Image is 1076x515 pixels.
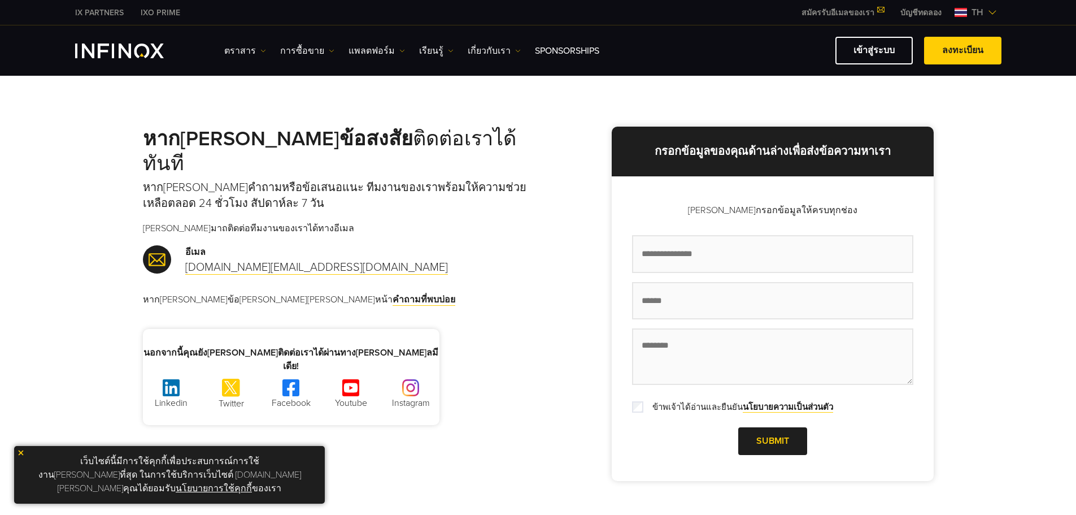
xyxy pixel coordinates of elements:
a: นโยบายความเป็นส่วนตัว [743,402,833,413]
a: INFINOX Logo [75,44,190,58]
p: Linkedin [143,396,199,410]
strong: หาก[PERSON_NAME]ข้อสงสัย [143,127,413,151]
p: Facebook [263,396,319,410]
p: หาก[PERSON_NAME]ข้อ[PERSON_NAME][PERSON_NAME]หน้า [143,293,538,306]
a: ลงทะเบียน [924,37,1001,64]
p: Youtube [323,396,379,410]
span: th [967,6,988,19]
a: การซื้อขาย [280,44,334,58]
a: INFINOX MENU [892,7,950,19]
a: เข้าสู่ระบบ [835,37,913,64]
p: หาก[PERSON_NAME]คำถามหรือข้อเสนอแนะ ทีมงานของเราพร้อมให้ความช่วยเหลือตลอด 24 ชั่วโมง สัปดาห์ละ 7 วัน [143,180,538,211]
p: Instagram [382,396,439,410]
a: เกี่ยวกับเรา [468,44,521,58]
a: เรียนรู้ [419,44,454,58]
img: yellow close icon [17,449,25,457]
a: นโยบายการใช้คุกกี้ [176,483,252,494]
strong: อีเมล [185,246,206,258]
a: INFINOX [132,7,189,19]
a: INFINOX [67,7,132,19]
p: เว็บไซต์นี้มีการใช้คุกกี้เพื่อประสบการณ์การใช้งาน[PERSON_NAME]ที่สุด ในการใช้บริการเว็บไซต์ [DOMA... [20,452,319,498]
a: สมัครรับอีเมลของเรา [793,8,892,18]
label: ข้าพเจ้าได้อ่านและยืนยัน [646,401,833,414]
a: ตราสาร [224,44,266,58]
a: [DOMAIN_NAME][EMAIL_ADDRESS][DOMAIN_NAME] [185,261,448,275]
a: Sponsorships [535,44,599,58]
h2: ติดต่อเราได้ทันที [143,127,538,176]
a: Submit [738,427,807,455]
p: Twitter [203,397,259,410]
a: คำถามที่พบบ่อย [393,294,455,306]
p: [PERSON_NAME]กรอกข้อมูลให้ครบทุกช่อง [632,204,913,217]
a: แพลตฟอร์ม [348,44,405,58]
strong: นอกจากนี้คุณยัง[PERSON_NAME]ติดต่อเราได้ผ่านทาง[PERSON_NAME]ลมีเดีย! [143,347,438,372]
strong: กรอกข้อมูลของคุณด้านล่างเพื่อส่งข้อความหาเรา [655,145,891,158]
p: [PERSON_NAME]มาถติดต่อทีมงานของเราได้ทางอีเมล [143,222,538,235]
